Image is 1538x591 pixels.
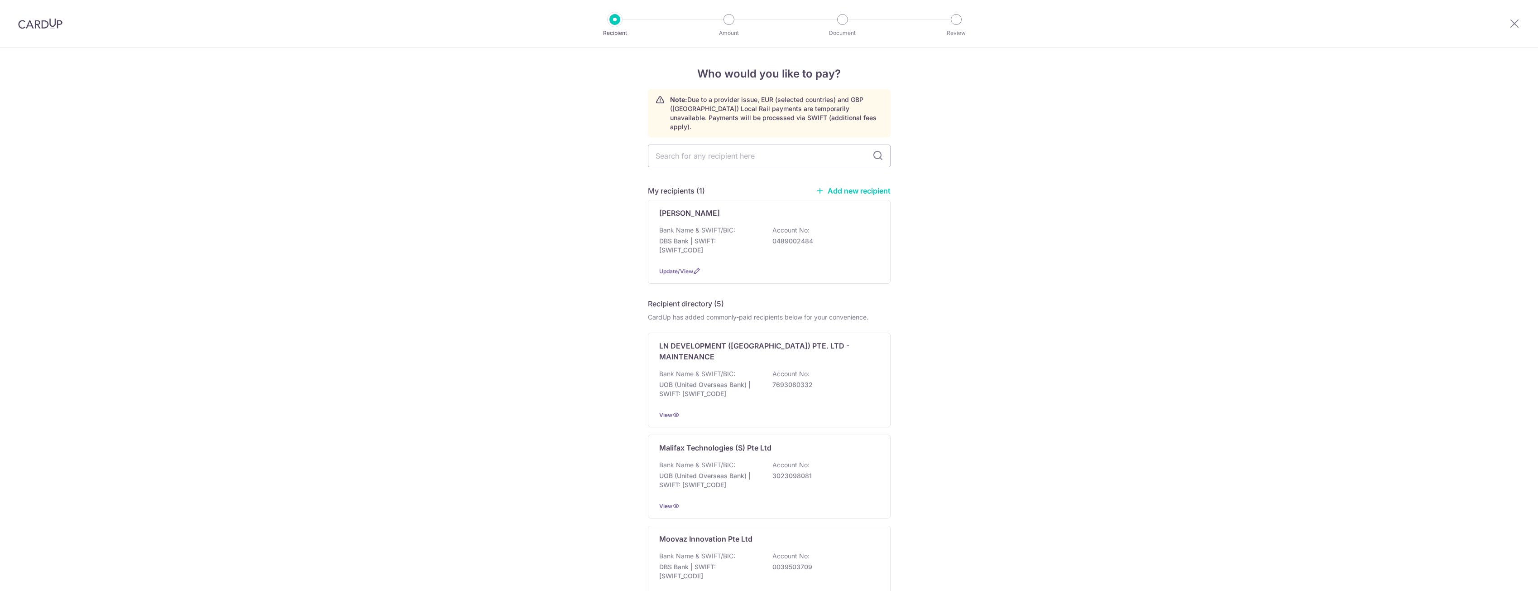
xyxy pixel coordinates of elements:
p: Recipient [581,29,648,38]
p: Amount [695,29,762,38]
a: View [659,412,672,418]
p: [PERSON_NAME] [659,208,720,218]
p: Bank Name & SWIFT/BIC: [659,369,735,378]
p: 7693080332 [772,380,874,389]
p: UOB (United Overseas Bank) | SWIFT: [SWIFT_CODE] [659,471,761,489]
p: Account No: [772,369,810,378]
p: Account No: [772,460,810,470]
strong: Note: [670,96,687,103]
p: DBS Bank | SWIFT: [SWIFT_CODE] [659,562,761,581]
p: Account No: [772,226,810,235]
a: Add new recipient [816,186,891,195]
h5: Recipient directory (5) [648,298,724,309]
img: CardUp [18,18,62,29]
a: Update/View [659,268,693,275]
p: DBS Bank | SWIFT: [SWIFT_CODE] [659,237,761,255]
h5: My recipients (1) [648,185,705,196]
h4: Who would you like to pay? [648,66,891,82]
a: View [659,503,672,509]
p: UOB (United Overseas Bank) | SWIFT: [SWIFT_CODE] [659,380,761,398]
input: Search for any recipient here [648,145,891,167]
p: 0489002484 [772,237,874,246]
p: Account No: [772,552,810,561]
p: Moovaz Innovation Pte Ltd [659,533,752,544]
p: 0039503709 [772,562,874,572]
p: Malifax Technologies (S) Pte Ltd [659,442,771,453]
p: Bank Name & SWIFT/BIC: [659,552,735,561]
iframe: Opens a widget where you can find more information [1480,564,1529,586]
p: Due to a provider issue, EUR (selected countries) and GBP ([GEOGRAPHIC_DATA]) Local Rail payments... [670,95,883,131]
p: Review [923,29,990,38]
div: CardUp has added commonly-paid recipients below for your convenience. [648,313,891,322]
p: Bank Name & SWIFT/BIC: [659,226,735,235]
p: 3023098081 [772,471,874,480]
p: Document [809,29,876,38]
p: LN DEVELOPMENT ([GEOGRAPHIC_DATA]) PTE. LTD - MAINTENANCE [659,340,868,362]
p: Bank Name & SWIFT/BIC: [659,460,735,470]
